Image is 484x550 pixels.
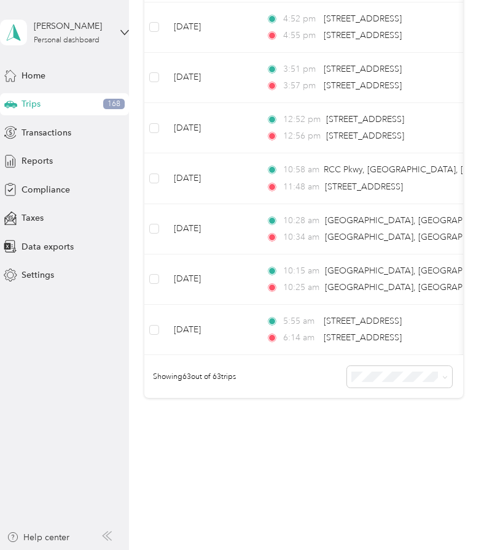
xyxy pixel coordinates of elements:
span: 3:57 pm [283,79,318,93]
span: Taxes [21,212,44,224]
span: 10:28 am [283,214,319,227]
span: 10:34 am [283,231,319,244]
span: Home [21,69,45,82]
span: 10:15 am [283,264,319,278]
span: 4:52 pm [283,12,318,26]
span: [STREET_ADDRESS] [324,316,402,326]
iframe: Everlance-gr Chat Button Frame [415,481,484,550]
span: Data exports [21,240,74,253]
span: [STREET_ADDRESS] [324,332,402,343]
span: 168 [103,99,125,110]
td: [DATE] [164,2,256,53]
span: 6:14 am [283,331,318,345]
span: 12:56 pm [283,129,321,143]
td: [DATE] [164,103,256,153]
span: [STREET_ADDRESS] [326,131,404,141]
span: Trips [21,97,41,110]
td: [DATE] [164,53,256,103]
td: [DATE] [164,204,256,254]
span: [STREET_ADDRESS] [324,64,402,74]
span: 4:55 pm [283,29,318,42]
span: 3:51 pm [283,63,318,76]
span: Showing 63 out of 63 trips [144,372,236,383]
td: [DATE] [164,254,256,305]
span: Reports [21,155,53,167]
span: Compliance [21,183,70,196]
span: Settings [21,269,54,281]
button: Help center [7,531,69,544]
span: [STREET_ADDRESS] [324,13,402,24]
td: [DATE] [164,305,256,355]
span: 5:55 am [283,315,318,328]
span: 12:52 pm [283,113,321,126]
span: Transactions [21,126,71,139]
span: [STREET_ADDRESS] [324,30,402,40]
span: [STREET_ADDRESS] [326,114,404,124]
td: [DATE] [164,153,256,204]
div: [PERSON_NAME] [34,20,111,32]
span: [STREET_ADDRESS] [324,80,402,91]
span: [STREET_ADDRESS] [325,181,403,192]
span: 10:25 am [283,281,319,294]
span: 11:48 am [283,180,319,194]
span: 10:58 am [283,163,318,177]
div: Personal dashboard [34,37,100,44]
